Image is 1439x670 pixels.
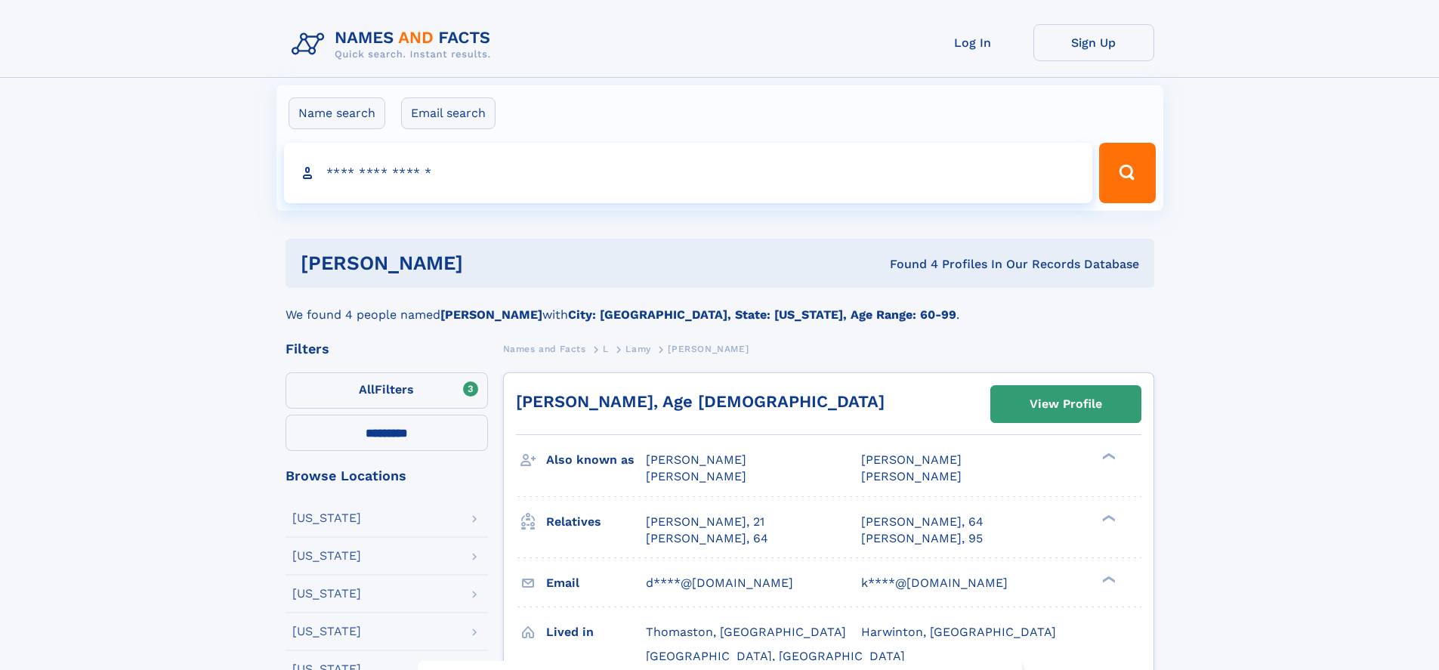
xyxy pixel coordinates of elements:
a: Names and Facts [503,339,586,358]
label: Filters [286,372,488,409]
a: Sign Up [1033,24,1154,61]
a: [PERSON_NAME], 64 [861,514,984,530]
span: [PERSON_NAME] [646,452,746,467]
label: Email search [401,97,496,129]
h3: Relatives [546,509,646,535]
a: L [603,339,609,358]
span: L [603,344,609,354]
a: [PERSON_NAME], Age [DEMOGRAPHIC_DATA] [516,392,885,411]
a: [PERSON_NAME], 64 [646,530,768,547]
a: [PERSON_NAME], 95 [861,530,983,547]
a: Log In [912,24,1033,61]
div: [US_STATE] [292,588,361,600]
span: [PERSON_NAME] [861,469,962,483]
span: [PERSON_NAME] [646,469,746,483]
b: City: [GEOGRAPHIC_DATA], State: [US_STATE], Age Range: 60-99 [568,307,956,322]
div: ❯ [1098,513,1116,523]
span: [PERSON_NAME] [861,452,962,467]
img: Logo Names and Facts [286,24,503,65]
a: [PERSON_NAME], 21 [646,514,764,530]
h3: Email [546,570,646,596]
div: ❯ [1098,452,1116,462]
div: View Profile [1030,387,1102,421]
input: search input [284,143,1093,203]
h3: Lived in [546,619,646,645]
div: Found 4 Profiles In Our Records Database [676,256,1139,273]
a: Lamy [625,339,650,358]
a: View Profile [991,386,1141,422]
div: [US_STATE] [292,512,361,524]
div: ❯ [1098,574,1116,584]
span: [PERSON_NAME] [668,344,749,354]
span: Lamy [625,344,650,354]
h1: [PERSON_NAME] [301,254,677,273]
div: [US_STATE] [292,550,361,562]
div: Filters [286,342,488,356]
b: [PERSON_NAME] [440,307,542,322]
div: We found 4 people named with . [286,288,1154,324]
label: Name search [289,97,385,129]
h3: Also known as [546,447,646,473]
div: Browse Locations [286,469,488,483]
span: [GEOGRAPHIC_DATA], [GEOGRAPHIC_DATA] [646,649,905,663]
span: All [359,382,375,397]
div: [US_STATE] [292,625,361,638]
span: Thomaston, [GEOGRAPHIC_DATA] [646,625,846,639]
button: Search Button [1099,143,1155,203]
span: Harwinton, [GEOGRAPHIC_DATA] [861,625,1056,639]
